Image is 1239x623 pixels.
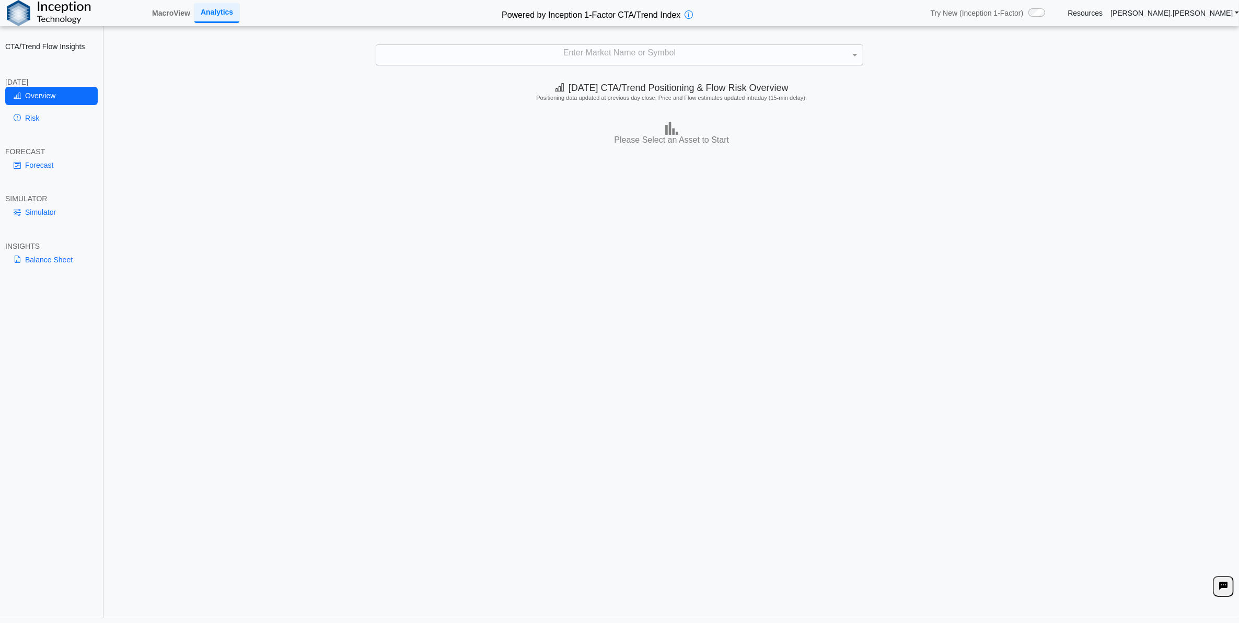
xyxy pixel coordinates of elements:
[376,45,862,65] div: Enter Market Name or Symbol
[110,95,1233,101] h5: Positioning data updated at previous day close; Price and Flow estimates updated intraday (15-min...
[5,42,98,51] h2: CTA/Trend Flow Insights
[5,194,98,203] div: SIMULATOR
[5,147,98,156] div: FORECAST
[5,203,98,221] a: Simulator
[5,251,98,269] a: Balance Sheet
[5,156,98,174] a: Forecast
[107,135,1236,146] h3: Please Select an Asset to Start
[5,241,98,251] div: INSIGHTS
[148,4,194,22] a: MacroView
[1110,8,1239,18] a: [PERSON_NAME].[PERSON_NAME]
[5,109,98,127] a: Risk
[555,83,789,93] span: [DATE] CTA/Trend Positioning & Flow Risk Overview
[931,8,1024,18] span: Try New (Inception 1-Factor)
[5,87,98,105] a: Overview
[665,122,678,135] img: bar-chart.png
[5,77,98,87] div: [DATE]
[194,3,239,22] a: Analytics
[1068,8,1103,18] a: Resources
[497,6,685,21] h2: Powered by Inception 1-Factor CTA/Trend Index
